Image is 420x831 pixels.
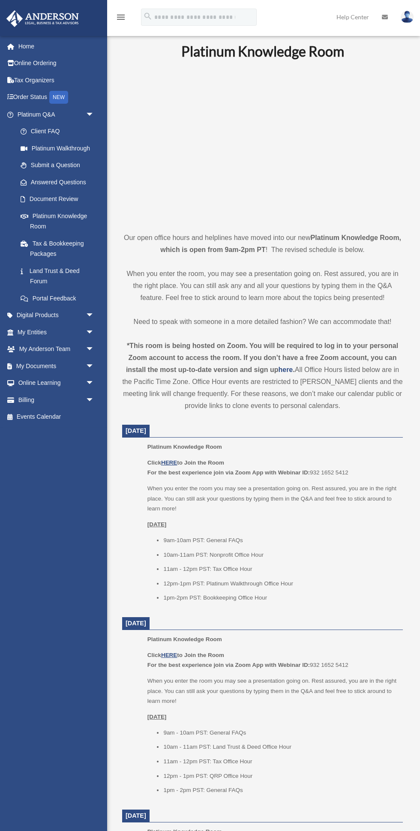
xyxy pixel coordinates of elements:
a: Tax Organizers [6,72,107,89]
li: 11am - 12pm PST: Tax Office Hour [163,756,397,767]
a: Submit a Question [12,157,107,174]
img: Anderson Advisors Platinum Portal [4,10,81,27]
li: 9am-10am PST: General FAQs [163,535,397,546]
p: Need to speak with someone in a more detailed fashion? We can accommodate that! [122,316,403,328]
li: 12pm - 1pm PST: QRP Office Hour [163,771,397,781]
a: HERE [161,459,177,466]
a: Online Ordering [6,55,107,72]
p: 932 1652 5412 [147,650,397,670]
iframe: 231110_Toby_KnowledgeRoom [134,71,391,216]
a: Platinum Knowledge Room [12,207,103,235]
b: For the best experience join via Zoom App with Webinar ID: [147,469,310,476]
span: arrow_drop_down [86,106,103,123]
a: Answered Questions [12,174,107,191]
li: 1pm - 2pm PST: General FAQs [163,785,397,795]
strong: . [293,366,294,373]
li: 1pm-2pm PST: Bookkeeping Office Hour [163,593,397,603]
span: arrow_drop_down [86,307,103,324]
a: Events Calendar [6,408,107,426]
a: HERE [161,652,177,658]
li: 12pm-1pm PST: Platinum Walkthrough Office Hour [163,579,397,589]
span: arrow_drop_down [86,357,103,375]
b: Click to Join the Room [147,652,224,658]
i: search [143,12,153,21]
b: Click to Join the Room [147,459,224,466]
span: [DATE] [126,812,146,819]
b: For the best experience join via Zoom App with Webinar ID: [147,662,310,668]
span: arrow_drop_down [86,391,103,409]
a: Platinum Q&Aarrow_drop_down [6,106,107,123]
a: Portal Feedback [12,290,107,307]
p: Our open office hours and helplines have moved into our new ! The revised schedule is below. [122,232,403,256]
u: [DATE] [147,714,167,720]
a: Home [6,38,107,55]
a: Platinum Walkthrough [12,140,107,157]
i: menu [116,12,126,22]
strong: *This room is being hosted on Zoom. You will be required to log in to your personal Zoom account ... [126,342,398,373]
p: When you enter the room you may see a presentation going on. Rest assured, you are in the right p... [147,483,397,514]
span: [DATE] [126,427,146,434]
a: My Documentsarrow_drop_down [6,357,107,375]
a: Land Trust & Deed Forum [12,262,107,290]
div: NEW [49,91,68,104]
a: here [278,366,293,373]
span: Platinum Knowledge Room [147,636,222,642]
u: [DATE] [147,521,167,528]
p: When you enter the room, you may see a presentation going on. Rest assured, you are in the right ... [122,268,403,304]
li: 9am - 10am PST: General FAQs [163,728,397,738]
li: 10am - 11am PST: Land Trust & Deed Office Hour [163,742,397,752]
a: Online Learningarrow_drop_down [6,375,107,392]
a: My Entitiesarrow_drop_down [6,324,107,341]
span: [DATE] [126,620,146,627]
a: Billingarrow_drop_down [6,391,107,408]
a: Client FAQ [12,123,107,140]
div: All Office Hours listed below are in the Pacific Time Zone. Office Hour events are restricted to ... [122,340,403,412]
span: arrow_drop_down [86,341,103,358]
a: Tax & Bookkeeping Packages [12,235,107,262]
a: Document Review [12,191,107,208]
span: arrow_drop_down [86,324,103,341]
a: My Anderson Teamarrow_drop_down [6,341,107,358]
span: Platinum Knowledge Room [147,444,222,450]
a: menu [116,15,126,22]
a: Order StatusNEW [6,89,107,106]
img: User Pic [401,11,414,23]
a: Digital Productsarrow_drop_down [6,307,107,324]
b: Platinum Knowledge Room [181,43,344,60]
p: When you enter the room you may see a presentation going on. Rest assured, you are in the right p... [147,676,397,706]
li: 11am - 12pm PST: Tax Office Hour [163,564,397,574]
p: 932 1652 5412 [147,458,397,478]
li: 10am-11am PST: Nonprofit Office Hour [163,550,397,560]
span: arrow_drop_down [86,375,103,392]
